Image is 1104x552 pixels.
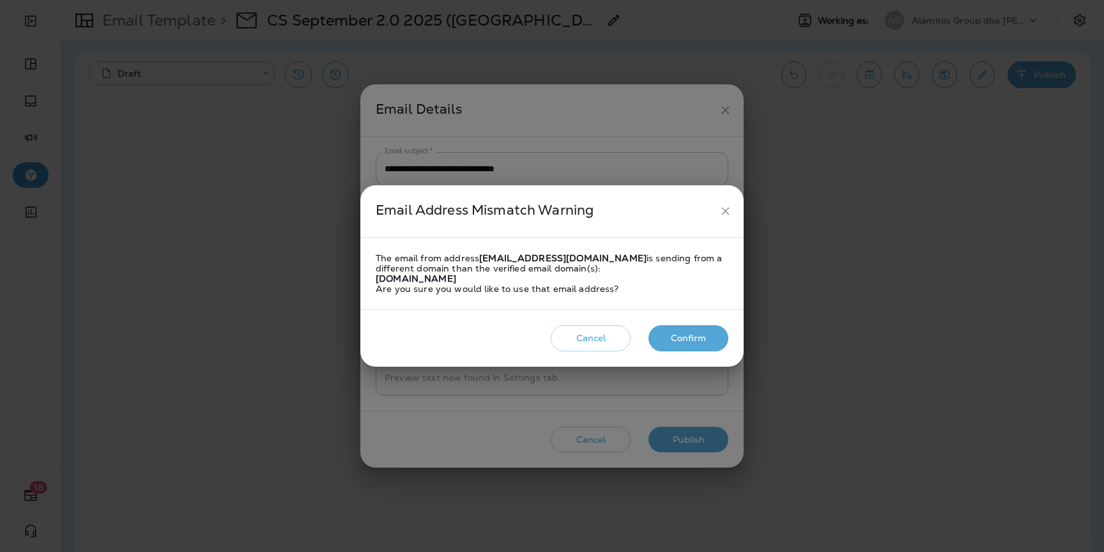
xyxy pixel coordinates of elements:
button: Confirm [648,325,728,351]
div: The email from address is sending from a different domain than the verified email domain(s): Are ... [376,253,728,294]
button: close [714,199,737,223]
button: Cancel [551,325,631,351]
div: Email Address Mismatch Warning [376,199,714,223]
strong: [EMAIL_ADDRESS][DOMAIN_NAME] [479,252,647,264]
strong: [DOMAIN_NAME] [376,273,456,284]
